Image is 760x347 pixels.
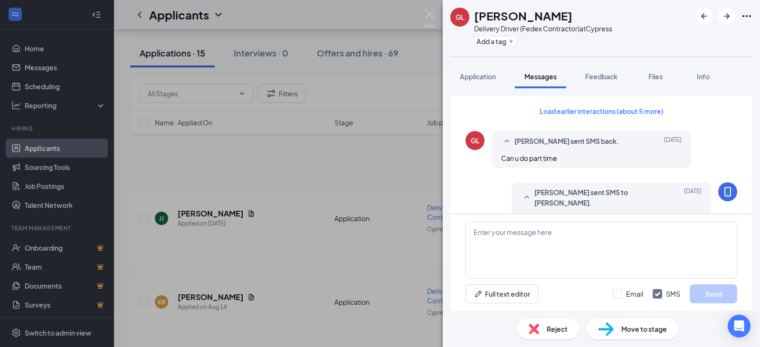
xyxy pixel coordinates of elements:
button: Send [690,284,737,303]
button: Full text editorPen [465,284,538,303]
span: Can u do part time [501,154,557,162]
svg: Pen [474,289,483,299]
div: GL [456,12,465,22]
button: Load earlier interactions (about 5 more) [532,103,672,119]
span: [PERSON_NAME] sent SMS to [PERSON_NAME]. [534,187,659,208]
span: Files [648,72,663,81]
span: [PERSON_NAME] sent SMS back. [514,136,619,147]
div: GL [471,136,480,145]
svg: ArrowLeftNew [698,10,710,22]
div: Delivery Driver (Fedex Contractor) at Cypress [474,24,612,33]
span: [DATE] [664,136,682,147]
svg: MobileSms [722,186,733,197]
button: ArrowLeftNew [695,8,712,25]
span: Feedback [585,72,617,81]
span: [DATE] [684,187,702,208]
div: Open Intercom Messenger [728,315,750,338]
span: Move to stage [621,324,667,334]
button: PlusAdd a tag [474,36,516,46]
span: Messages [524,72,557,81]
h1: [PERSON_NAME] [474,8,572,24]
span: Application [460,72,496,81]
svg: SmallChevronUp [521,192,532,203]
span: Info [697,72,710,81]
span: Reject [547,324,568,334]
svg: SmallChevronUp [501,136,513,147]
svg: Plus [508,38,514,44]
svg: Ellipses [741,10,752,22]
button: ArrowRight [718,8,735,25]
svg: ArrowRight [721,10,732,22]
